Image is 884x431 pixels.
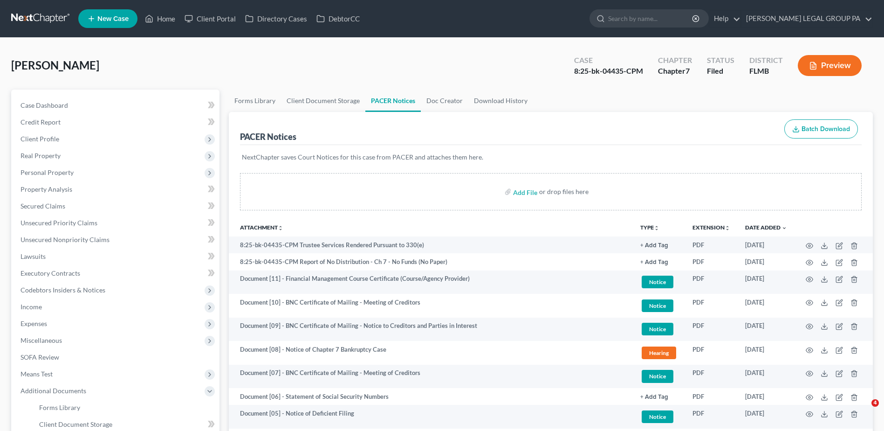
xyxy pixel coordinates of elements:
span: Notice [642,370,673,382]
td: PDF [685,341,738,365]
a: Notice [640,298,678,313]
span: Credit Report [21,118,61,126]
td: PDF [685,253,738,270]
a: Attachmentunfold_more [240,224,283,231]
td: [DATE] [738,253,795,270]
a: [PERSON_NAME] LEGAL GROUP PA [741,10,872,27]
a: SOFA Review [13,349,219,366]
span: Notice [642,276,673,288]
span: Miscellaneous [21,336,62,344]
a: Help [709,10,740,27]
span: Client Profile [21,135,59,143]
a: Client Portal [180,10,240,27]
a: + Add Tag [640,257,678,266]
span: Lawsuits [21,252,46,260]
button: + Add Tag [640,243,668,249]
a: Property Analysis [13,181,219,198]
a: + Add Tag [640,392,678,401]
td: Document [08] - Notice of Chapter 7 Bankruptcy Case [229,341,633,365]
a: Directory Cases [240,10,312,27]
span: [PERSON_NAME] [11,58,99,72]
input: Search by name... [608,10,693,27]
td: 8:25-bk-04435-CPM Report of No Distribution - Ch 7 - No Funds (No Paper) [229,253,633,270]
td: PDF [685,318,738,341]
span: Secured Claims [21,202,65,210]
td: [DATE] [738,236,795,253]
td: PDF [685,365,738,389]
div: Chapter [658,55,692,66]
td: PDF [685,294,738,318]
a: Notice [640,321,678,337]
td: [DATE] [738,318,795,341]
a: Forms Library [32,399,219,416]
a: Date Added expand_more [745,224,787,231]
a: Case Dashboard [13,97,219,114]
td: Document [09] - BNC Certificate of Mailing - Notice to Creditors and Parties in Interest [229,318,633,341]
a: Extensionunfold_more [692,224,730,231]
a: Notice [640,368,678,384]
iframe: Intercom live chat [852,399,875,422]
span: Notice [642,410,673,423]
td: Document [05] - Notice of Deficient Filing [229,405,633,429]
a: Executory Contracts [13,265,219,282]
a: Notice [640,274,678,290]
span: Income [21,303,42,311]
a: Lawsuits [13,248,219,265]
a: Download History [468,90,533,112]
a: Doc Creator [421,90,468,112]
div: Chapter [658,66,692,76]
div: PACER Notices [240,131,296,142]
td: PDF [685,236,738,253]
td: Document [07] - BNC Certificate of Mailing - Meeting of Creditors [229,365,633,389]
a: Hearing [640,345,678,361]
span: Case Dashboard [21,101,68,109]
a: Client Document Storage [281,90,365,112]
span: Executory Contracts [21,269,80,277]
div: 8:25-bk-04435-CPM [574,66,643,76]
a: Forms Library [229,90,281,112]
td: [DATE] [738,294,795,318]
td: [DATE] [738,388,795,405]
span: Property Analysis [21,185,72,193]
i: unfold_more [654,225,659,231]
a: DebtorCC [312,10,364,27]
a: Credit Report [13,114,219,131]
span: Expenses [21,320,47,327]
div: District [749,55,783,66]
a: Unsecured Priority Claims [13,215,219,231]
span: Codebtors Insiders & Notices [21,286,105,294]
div: Status [707,55,734,66]
td: PDF [685,388,738,405]
div: or drop files here [539,187,589,196]
td: Document [11] - Financial Management Course Certificate (Course/Agency Provider) [229,271,633,294]
span: Notice [642,323,673,335]
span: Unsecured Priority Claims [21,219,97,227]
span: Forms Library [39,403,80,411]
a: Notice [640,409,678,424]
div: FLMB [749,66,783,76]
span: Additional Documents [21,387,86,395]
td: PDF [685,405,738,429]
span: Hearing [642,347,676,359]
span: Batch Download [802,125,850,133]
a: Secured Claims [13,198,219,215]
td: 8:25-bk-04435-CPM Trustee Services Rendered Pursuant to 330(e) [229,236,633,253]
td: [DATE] [738,365,795,389]
button: + Add Tag [640,394,668,400]
a: PACER Notices [365,90,421,112]
span: New Case [97,15,129,22]
i: unfold_more [725,225,730,231]
button: Batch Download [784,119,858,139]
span: 7 [685,66,690,75]
td: PDF [685,271,738,294]
a: Unsecured Nonpriority Claims [13,231,219,248]
span: SOFA Review [21,353,59,361]
span: Personal Property [21,168,74,176]
td: [DATE] [738,341,795,365]
i: expand_more [781,225,787,231]
div: Filed [707,66,734,76]
button: Preview [798,55,862,76]
span: Unsecured Nonpriority Claims [21,236,110,243]
td: Document [10] - BNC Certificate of Mailing - Meeting of Creditors [229,294,633,318]
p: NextChapter saves Court Notices for this case from PACER and attaches them here. [242,153,860,162]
